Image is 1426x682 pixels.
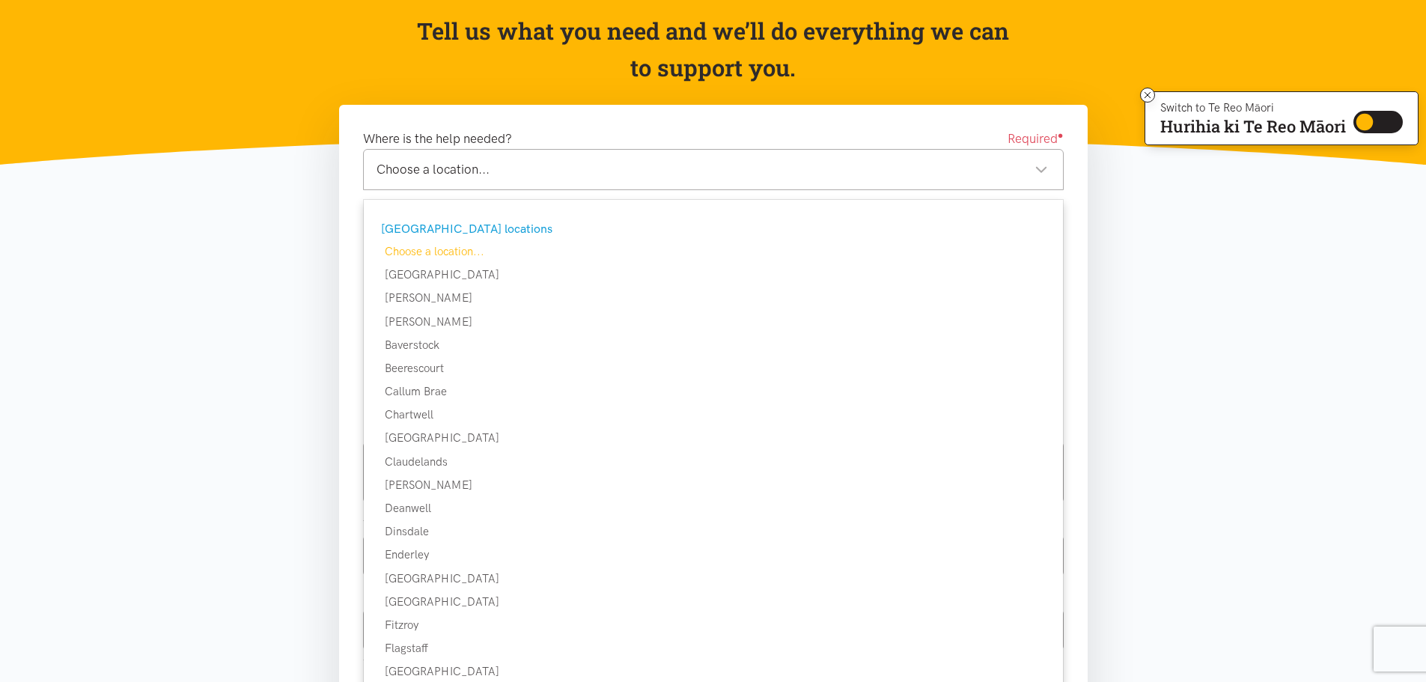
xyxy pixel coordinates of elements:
[364,453,1063,471] div: Claudelands
[364,570,1063,588] div: [GEOGRAPHIC_DATA]
[364,499,1063,517] div: Deanwell
[364,289,1063,307] div: [PERSON_NAME]
[364,313,1063,331] div: [PERSON_NAME]
[1160,120,1346,133] p: Hurihia ki Te Reo Māori
[364,476,1063,494] div: [PERSON_NAME]
[364,593,1063,611] div: [GEOGRAPHIC_DATA]
[1160,103,1346,112] p: Switch to Te Reo Māori
[377,159,1048,180] div: Choose a location...
[1008,129,1064,149] span: Required
[364,359,1063,377] div: Beerescourt
[364,383,1063,401] div: Callum Brae
[381,219,1042,239] div: [GEOGRAPHIC_DATA] locations
[364,616,1063,634] div: Fitzroy
[364,523,1063,541] div: Dinsdale
[364,546,1063,564] div: Enderley
[364,663,1063,681] div: [GEOGRAPHIC_DATA]
[364,336,1063,354] div: Baverstock
[363,129,512,149] label: Where is the help needed?
[364,266,1063,284] div: [GEOGRAPHIC_DATA]
[415,13,1011,87] p: Tell us what you need and we’ll do everything we can to support you.
[364,406,1063,424] div: Chartwell
[1058,130,1064,141] sup: ●
[364,243,1063,261] div: Choose a location...
[364,429,1063,447] div: [GEOGRAPHIC_DATA]
[364,639,1063,657] div: Flagstaff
